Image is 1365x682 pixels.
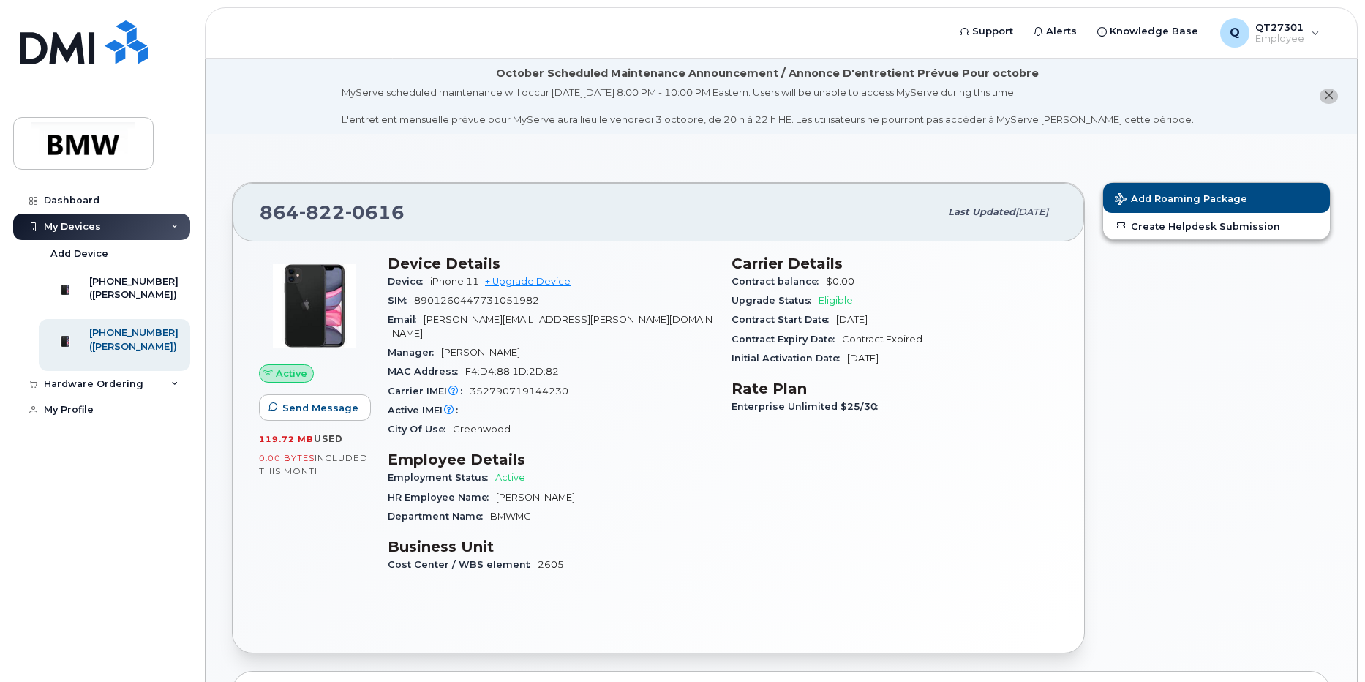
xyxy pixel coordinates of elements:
[470,386,568,397] span: 352790719144230
[496,66,1039,81] div: October Scheduled Maintenance Announcement / Annonce D'entretient Prévue Pour octobre
[430,276,479,287] span: iPhone 11
[259,394,371,421] button: Send Message
[388,472,495,483] span: Employment Status
[388,314,712,338] span: [PERSON_NAME][EMAIL_ADDRESS][PERSON_NAME][DOMAIN_NAME]
[282,401,358,415] span: Send Message
[847,353,879,364] span: [DATE]
[465,366,559,377] span: F4:D4:88:1D:2D:82
[441,347,520,358] span: [PERSON_NAME]
[260,201,405,223] span: 864
[388,424,453,435] span: City Of Use
[732,295,819,306] span: Upgrade Status
[388,255,714,272] h3: Device Details
[345,201,405,223] span: 0616
[948,206,1015,217] span: Last updated
[1115,193,1247,207] span: Add Roaming Package
[496,492,575,503] span: [PERSON_NAME]
[819,295,853,306] span: Eligible
[490,511,531,522] span: BMWMC
[732,334,842,345] span: Contract Expiry Date
[732,401,885,412] span: Enterprise Unlimited $25/30
[259,434,314,444] span: 119.72 MB
[1103,213,1330,239] a: Create Helpdesk Submission
[388,295,414,306] span: SIM
[453,424,511,435] span: Greenwood
[1015,206,1048,217] span: [DATE]
[259,452,368,476] span: included this month
[388,314,424,325] span: Email
[388,347,441,358] span: Manager
[388,366,465,377] span: MAC Address
[836,314,868,325] span: [DATE]
[276,367,307,381] span: Active
[1301,618,1354,671] iframe: Messenger Launcher
[1103,183,1330,213] button: Add Roaming Package
[259,453,315,463] span: 0.00 Bytes
[388,405,465,416] span: Active IMEI
[732,276,826,287] span: Contract balance
[414,295,539,306] span: 8901260447731051982
[342,86,1194,127] div: MyServe scheduled maintenance will occur [DATE][DATE] 8:00 PM - 10:00 PM Eastern. Users will be u...
[732,353,847,364] span: Initial Activation Date
[485,276,571,287] a: + Upgrade Device
[388,538,714,555] h3: Business Unit
[388,386,470,397] span: Carrier IMEI
[732,380,1058,397] h3: Rate Plan
[299,201,345,223] span: 822
[842,334,922,345] span: Contract Expired
[388,511,490,522] span: Department Name
[388,451,714,468] h3: Employee Details
[732,314,836,325] span: Contract Start Date
[388,276,430,287] span: Device
[1320,89,1338,104] button: close notification
[732,255,1058,272] h3: Carrier Details
[826,276,854,287] span: $0.00
[495,472,525,483] span: Active
[271,262,358,350] img: iPhone_11.jpg
[465,405,475,416] span: —
[538,559,564,570] span: 2605
[388,492,496,503] span: HR Employee Name
[388,559,538,570] span: Cost Center / WBS element
[314,433,343,444] span: used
